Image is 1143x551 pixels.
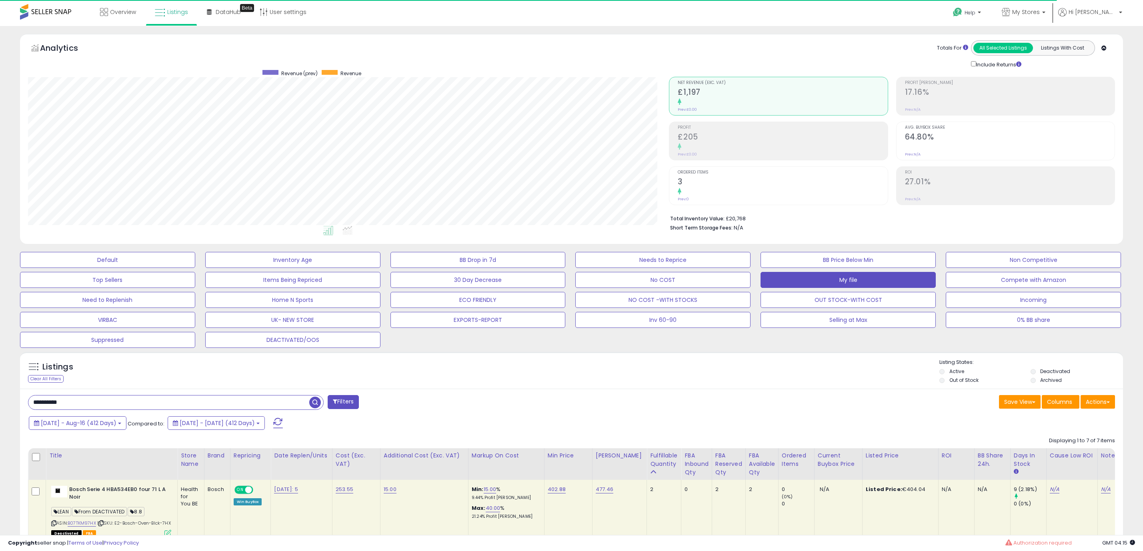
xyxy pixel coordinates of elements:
a: 477.46 [596,485,613,493]
div: % [472,505,538,519]
div: [PERSON_NAME] [596,451,643,460]
a: 40.00 [486,504,500,512]
span: Profit [PERSON_NAME] [905,81,1115,85]
div: 0 [782,500,814,507]
div: % [472,486,538,501]
span: Help [965,9,975,16]
div: 0 [685,486,706,493]
li: £20,768 [670,213,1109,223]
button: NO COST -WITH STOCKS [575,292,751,308]
span: N/A [734,224,743,232]
h2: 64.80% [905,132,1115,143]
h2: 3 [678,177,887,188]
div: N/A [942,486,968,493]
button: Non Competitive [946,252,1121,268]
label: Deactivated [1040,368,1070,375]
h2: 17.16% [905,88,1115,98]
span: | SKU: E2-Bosch-Oven-Blck-7HX [97,520,171,526]
div: N/A [978,486,1004,493]
b: Total Inventory Value: [670,215,725,222]
button: BB Drop in 7d [390,252,566,268]
th: CSV column name: cust_attr_5_Cause Low ROI [1046,448,1097,480]
i: Get Help [953,7,963,17]
a: 253.55 [336,485,353,493]
button: Need to Replenish [20,292,195,308]
div: Totals For [937,44,968,52]
button: ECO FRIENDLY [390,292,566,308]
p: 9.44% Profit [PERSON_NAME] [472,495,538,501]
span: [DATE] - Aug-16 (412 Days) [41,419,116,427]
th: CSV column name: cust_attr_4_Date Replen/Units [271,448,332,480]
span: Listings [167,8,188,16]
span: Overview [110,8,136,16]
span: OFF [252,487,264,493]
div: 2 [650,486,675,493]
div: 9 (2.18%) [1014,486,1046,493]
div: Store Name [181,451,201,468]
button: 30 Day Decrease [390,272,566,288]
h2: £205 [678,132,887,143]
span: ON [235,487,245,493]
a: N/A [1050,485,1059,493]
button: DEACTIVATED/OOS [205,332,380,348]
div: Current Buybox Price [818,451,859,468]
small: Prev: N/A [905,107,921,112]
button: Suppressed [20,332,195,348]
button: Columns [1042,395,1079,409]
b: Listed Price: [866,485,902,493]
small: Prev: £0.00 [678,152,697,157]
button: Actions [1081,395,1115,409]
div: FBA inbound Qty [685,451,709,477]
button: [DATE] - [DATE] (412 Days) [168,416,265,430]
div: Fulfillable Quantity [650,451,678,468]
a: 15.00 [384,485,396,493]
small: Prev: N/A [905,152,921,157]
button: BB Price Below Min [761,252,936,268]
span: 2025-08-18 04:15 GMT [1102,539,1135,547]
button: OUT STOCK-WITH COST [761,292,936,308]
b: Min: [472,485,484,493]
div: Listed Price [866,451,935,460]
button: Listings With Cost [1033,43,1092,53]
div: Health for You BE [181,486,198,508]
div: Date Replen/Units [274,451,329,460]
span: [DATE] - [DATE] (412 Days) [180,419,255,427]
span: N/A [820,485,829,493]
h2: £1,197 [678,88,887,98]
div: Days In Stock [1014,451,1043,468]
button: Inventory Age [205,252,380,268]
th: CSV column name: cust_attr_3_Notes [1097,448,1133,480]
span: Revenue [340,70,361,77]
button: 0% BB share [946,312,1121,328]
button: UK- NEW STORE [205,312,380,328]
h2: 27.01% [905,177,1115,188]
div: Displaying 1 to 7 of 7 items [1049,437,1115,445]
div: Cause Low ROI [1050,451,1094,460]
button: All Selected Listings [973,43,1033,53]
span: ROI [905,170,1115,175]
a: Terms of Use [68,539,102,547]
span: Profit [678,126,887,130]
button: No COST [575,272,751,288]
div: Cost (Exc. VAT) [336,451,377,468]
span: From DEACTIVATED [72,507,127,516]
div: Clear All Filters [28,375,64,383]
a: N/A [1101,485,1111,493]
button: Selling at Max [761,312,936,328]
span: My Stores [1012,8,1040,16]
a: Privacy Policy [104,539,139,547]
div: FBA Available Qty [749,451,775,477]
div: Ordered Items [782,451,811,468]
small: Prev: N/A [905,197,921,202]
small: (0%) [782,493,793,500]
div: seller snap | | [8,539,139,547]
b: Max: [472,504,486,512]
button: Top Sellers [20,272,195,288]
b: Bosch Serie 4 HBA534EB0 four 71 L A Noir [69,486,166,503]
div: Repricing [234,451,268,460]
small: Prev: 0 [678,197,689,202]
div: Include Returns [965,60,1031,69]
div: Title [49,451,174,460]
button: Items Being Repriced [205,272,380,288]
span: Hi [PERSON_NAME] [1069,8,1117,16]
